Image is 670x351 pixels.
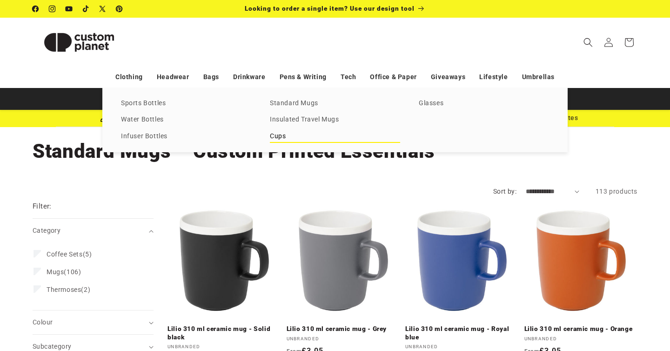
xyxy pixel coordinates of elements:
span: Category [33,227,60,234]
span: Coffee Sets [47,250,83,258]
a: Glasses [419,97,549,110]
a: Tech [341,69,356,85]
a: Standard Mugs [270,97,400,110]
span: Looking to order a single item? Use our design tool [245,5,415,12]
a: Custom Planet [29,18,129,67]
summary: Colour (0 selected) [33,310,154,334]
a: Lilio 310 ml ceramic mug - Royal blue [405,325,519,341]
span: Subcategory [33,343,71,350]
span: Mugs [47,268,64,276]
a: Lilio 310 ml ceramic mug - Grey [287,325,400,333]
a: Umbrellas [522,69,555,85]
summary: Category (0 selected) [33,219,154,243]
label: Sort by: [493,188,516,195]
a: Drinkware [233,69,265,85]
a: Pens & Writing [280,69,327,85]
span: (2) [47,285,90,294]
a: Water Bottles [121,114,251,126]
a: Lifestyle [479,69,508,85]
a: Office & Paper [370,69,416,85]
summary: Search [578,32,598,53]
img: Custom Planet [33,21,126,63]
a: Headwear [157,69,189,85]
a: Infuser Bottles [121,130,251,143]
span: Thermoses [47,286,81,293]
a: Sports Bottles [121,97,251,110]
a: Giveaways [431,69,465,85]
h2: Filter: [33,201,52,212]
a: Insulated Travel Mugs [270,114,400,126]
a: Lilio 310 ml ceramic mug - Solid black [167,325,281,341]
a: Bags [203,69,219,85]
a: Clothing [115,69,143,85]
span: Colour [33,318,53,326]
span: (5) [47,250,92,258]
span: 113 products [596,188,637,195]
span: (106) [47,268,81,276]
iframe: Chat Widget [510,250,670,351]
a: Cups [270,130,400,143]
